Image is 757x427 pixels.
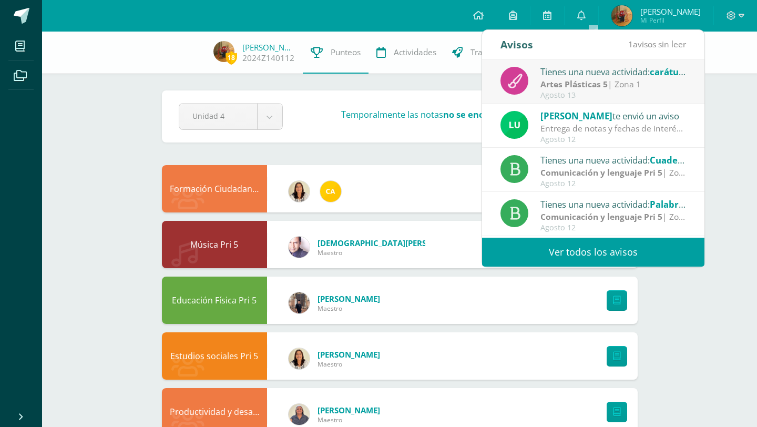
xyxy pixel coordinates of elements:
div: Agosto 13 [540,91,687,100]
a: Punteos [303,32,369,74]
div: Formación Ciudadana 5 [162,165,267,212]
span: 18 [226,51,237,64]
a: Actividades [369,32,444,74]
div: Tienes una nueva actividad: [540,65,687,78]
div: Agosto 12 [540,179,687,188]
div: Tienes una nueva actividad: [540,197,687,211]
span: [PERSON_NAME] [540,110,612,122]
div: | Zona 1 [540,211,687,223]
span: Unidad 4 [192,104,244,128]
span: Maestro [318,304,380,313]
span: Punteos [331,47,361,58]
strong: Artes Plásticas 5 [540,78,608,90]
span: [PERSON_NAME] [640,6,701,17]
span: Trayectoria [470,47,513,58]
strong: Comunicación y lenguaje Pri 5 [540,167,662,178]
img: f779a4e8ad232e87fc701809dd56c7cb.png [611,5,632,26]
a: Trayectoria [444,32,520,74]
div: Agosto 12 [540,135,687,144]
div: Educación Física Pri 5 [162,277,267,324]
a: [PERSON_NAME] [242,42,295,53]
img: d26c67d065d5f627ebb3ac7301e146aa.png [289,237,310,258]
span: carátula unidad 4 [650,66,727,78]
div: Entrega de notas y fechas de interés: Buenos días estimada comunidad. Espero que se encuentren mu... [540,123,687,135]
img: 9af45ed66f6009d12a678bb5324b5cf4.png [289,181,310,202]
span: Maestro [318,360,380,369]
strong: Comunicación y lenguaje Pri 5 [540,211,662,222]
a: [PERSON_NAME] [318,405,380,415]
img: f779a4e8ad232e87fc701809dd56c7cb.png [213,41,234,62]
img: 842256324a130dae22f148a33cfb2614.png [289,292,310,313]
a: Unidad 4 [179,104,282,129]
strong: no se encuentran disponibles [443,109,569,120]
img: 54f82b4972d4d37a72c9d8d1d5f4dac6.png [500,111,528,139]
img: 2f6e72396ce451b69cfc3551fa769b80.png [289,404,310,425]
div: Avisos [500,30,533,59]
a: [PERSON_NAME] [318,349,380,360]
span: Palabras Hoónimas [650,198,734,210]
img: 9af45ed66f6009d12a678bb5324b5cf4.png [289,348,310,369]
img: 7bea802029595fa50bfc5e6b7859d636.png [320,181,341,202]
span: Maestro [318,248,444,257]
a: 2024Z140112 [242,53,294,64]
span: avisos sin leer [628,38,686,50]
div: | Zona 1 [540,78,687,90]
div: te envió un aviso [540,109,687,123]
div: Agosto 12 [540,223,687,232]
span: Actividades [394,47,436,58]
div: | Zona 1 [540,167,687,179]
span: Maestro [318,415,380,424]
h3: Temporalmente las notas . [341,109,571,120]
div: Estudios sociales Pri 5 [162,332,267,380]
span: 1 [628,38,633,50]
div: Música Pri 5 [162,221,267,268]
a: Ver todos los avisos [482,238,704,267]
div: Tienes una nueva actividad: [540,153,687,167]
span: Mi Perfil [640,16,701,25]
a: [DEMOGRAPHIC_DATA][PERSON_NAME] [318,238,444,248]
a: [PERSON_NAME] [318,293,380,304]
